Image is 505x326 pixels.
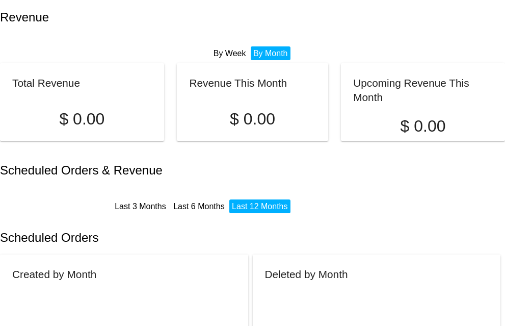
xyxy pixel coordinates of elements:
h2: Deleted by Month [265,268,348,280]
h2: Total Revenue [12,77,80,89]
p: $ 0.00 [189,110,315,129]
a: Last 6 Months [173,202,225,211]
a: Last 3 Months [115,202,166,211]
li: By Month [251,46,290,60]
h2: Revenue This Month [189,77,287,89]
h2: Upcoming Revenue This Month [353,77,469,103]
p: $ 0.00 [12,110,152,129]
li: By Week [211,46,249,60]
h2: Created by Month [12,268,96,280]
p: $ 0.00 [353,117,493,136]
a: Last 12 Months [232,202,287,211]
